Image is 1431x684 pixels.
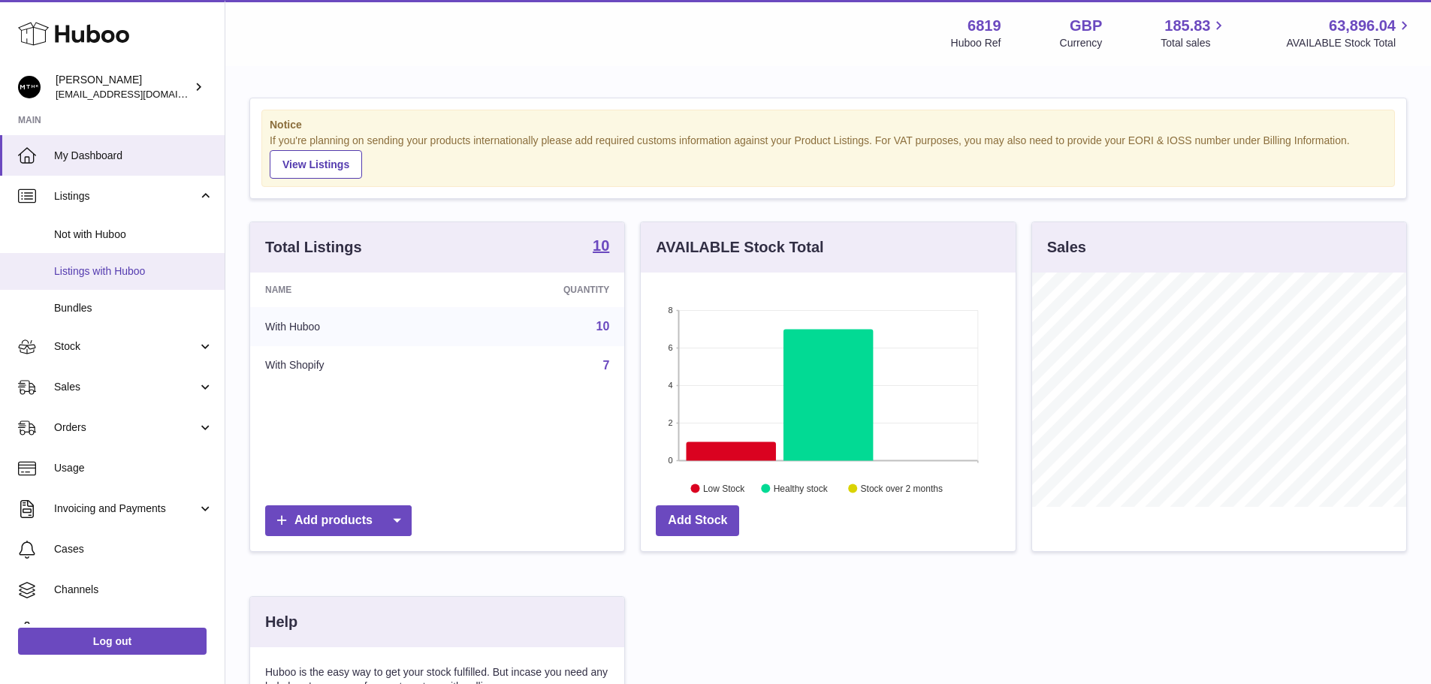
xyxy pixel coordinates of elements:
[703,483,745,493] text: Low Stock
[54,583,213,597] span: Channels
[1329,16,1396,36] span: 63,896.04
[56,73,191,101] div: [PERSON_NAME]
[270,150,362,179] a: View Listings
[270,134,1387,179] div: If you're planning on sending your products internationally please add required customs informati...
[1070,16,1102,36] strong: GBP
[54,339,198,354] span: Stock
[968,16,1001,36] strong: 6819
[54,301,213,315] span: Bundles
[593,238,609,256] a: 10
[1286,16,1413,50] a: 63,896.04 AVAILABLE Stock Total
[54,502,198,516] span: Invoicing and Payments
[669,343,673,352] text: 6
[56,88,221,100] span: [EMAIL_ADDRESS][DOMAIN_NAME]
[452,273,625,307] th: Quantity
[270,118,1387,132] strong: Notice
[774,483,829,493] text: Healthy stock
[265,612,297,632] h3: Help
[18,76,41,98] img: internalAdmin-6819@internal.huboo.com
[54,420,198,435] span: Orders
[265,237,362,258] h3: Total Listings
[265,505,412,536] a: Add products
[250,307,452,346] td: With Huboo
[602,359,609,372] a: 7
[54,461,213,475] span: Usage
[54,264,213,279] span: Listings with Huboo
[1161,16,1227,50] a: 185.83 Total sales
[250,346,452,385] td: With Shopify
[54,542,213,556] span: Cases
[54,189,198,203] span: Listings
[656,237,823,258] h3: AVAILABLE Stock Total
[1286,36,1413,50] span: AVAILABLE Stock Total
[861,483,943,493] text: Stock over 2 months
[669,381,673,390] text: 4
[669,456,673,465] text: 0
[250,273,452,307] th: Name
[596,320,610,333] a: 10
[669,306,673,315] text: 8
[669,418,673,427] text: 2
[1060,36,1103,50] div: Currency
[1047,237,1086,258] h3: Sales
[54,149,213,163] span: My Dashboard
[54,623,213,637] span: Settings
[1164,16,1210,36] span: 185.83
[54,227,213,242] span: Not with Huboo
[656,505,739,536] a: Add Stock
[18,628,207,655] a: Log out
[593,238,609,253] strong: 10
[54,380,198,394] span: Sales
[1161,36,1227,50] span: Total sales
[951,36,1001,50] div: Huboo Ref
